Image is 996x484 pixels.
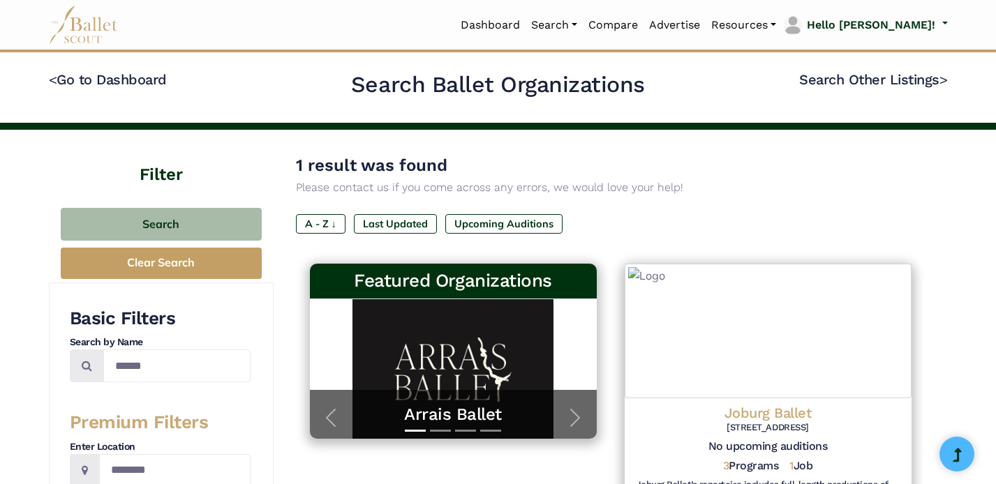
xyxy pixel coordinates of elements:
[405,423,426,439] button: Slide 1
[49,70,57,88] code: <
[296,156,447,175] span: 1 result was found
[455,10,526,40] a: Dashboard
[49,130,274,187] h4: Filter
[526,10,583,40] a: Search
[480,423,501,439] button: Slide 4
[636,404,900,422] h4: Joburg Ballet
[321,269,586,293] h3: Featured Organizations
[636,439,900,454] h5: No upcoming auditions
[324,404,583,425] a: Arrais Ballet
[61,248,262,279] button: Clear Search
[723,459,779,474] h5: Programs
[70,440,251,454] h4: Enter Location
[583,10,644,40] a: Compare
[70,307,251,331] h3: Basic Filters
[49,71,167,88] a: <Go to Dashboard
[103,349,251,382] input: Search by names...
[70,411,251,434] h3: Premium Filters
[799,71,947,88] a: Search Other Listings>
[351,70,645,100] h2: Search Ballet Organizations
[706,10,782,40] a: Resources
[296,179,926,197] p: Please contact us if you come across any errors, we would love your help!
[430,423,451,439] button: Slide 2
[789,459,812,474] h5: Job
[723,459,729,472] span: 3
[445,214,563,234] label: Upcoming Auditions
[782,14,947,36] a: profile picture Hello [PERSON_NAME]!
[636,422,900,434] h6: [STREET_ADDRESS]
[644,10,706,40] a: Advertise
[61,208,262,241] button: Search
[789,459,794,472] span: 1
[296,214,345,234] label: A - Z ↓
[807,16,935,34] p: Hello [PERSON_NAME]!
[625,264,912,398] img: Logo
[939,70,948,88] code: >
[354,214,437,234] label: Last Updated
[455,423,476,439] button: Slide 3
[70,335,251,349] h4: Search by Name
[783,15,803,35] img: profile picture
